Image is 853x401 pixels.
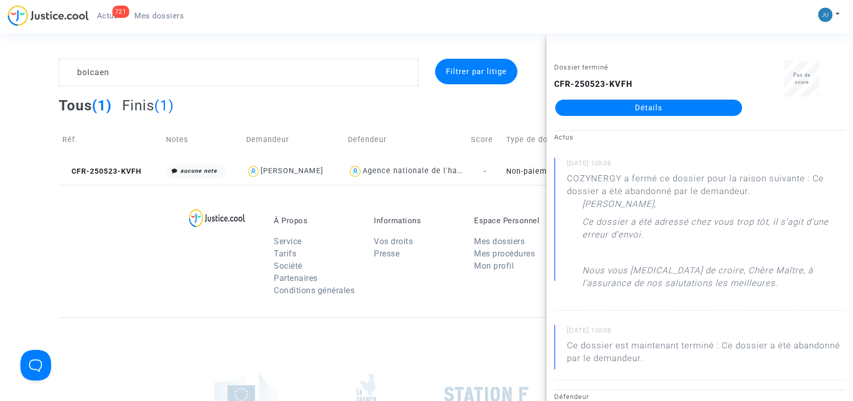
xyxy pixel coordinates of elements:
span: Filtrer par litige [446,67,507,76]
p: Nous vous [MEDICAL_DATA] de croire, Chère Maître, à l'assurance de nos salutations les meilleures. [582,264,845,295]
small: [DATE] 10h38 [567,326,845,339]
span: (1) [154,97,174,114]
div: COZYNERGY a fermé ce dossier pour la raison suivante : Ce dossier a été abandonné par le demandeur. [567,172,845,295]
td: Réf. [59,122,163,158]
img: icon-user.svg [246,164,261,179]
a: 721Actus [89,8,127,23]
a: Détails [555,100,742,116]
div: 721 [112,6,129,18]
a: Conditions générales [274,286,354,295]
img: b1d492b86f2d46b947859bee3e508d1e [818,8,833,22]
span: Finis [122,97,154,114]
i: aucune note [180,168,217,174]
a: Vos droits [374,237,413,246]
a: Presse [374,249,399,258]
a: Société [274,261,302,271]
td: Score [467,122,503,158]
a: Partenaires [274,273,318,283]
p: [PERSON_NAME], [582,198,656,216]
p: Ce dossier a été adressé chez vous trop tôt, il s'agit d'une erreur d'envoi. [582,216,845,246]
a: Mes procédures [474,249,535,258]
img: icon-user.svg [348,164,363,179]
img: jc-logo.svg [8,5,89,26]
span: CFR-250523-KVFH [62,167,141,176]
span: - [484,167,486,176]
small: Défendeur [554,393,589,400]
b: CFR-250523-KVFH [554,79,632,89]
p: À Propos [274,216,359,225]
td: Non-paiement de MaPrimeRenov' par l'ANAH (mandataire) [503,158,626,185]
p: Informations [374,216,459,225]
p: Ce dossier est maintenant terminé : Ce dossier a été abandonné par le demandeur. [567,339,845,370]
div: [PERSON_NAME] [260,167,323,175]
p: Espace Personnel [474,216,559,225]
td: Type de dossier [503,122,626,158]
div: Agence nationale de l'habitat [363,167,475,175]
img: logo-lg.svg [189,209,246,227]
span: Actus [97,11,119,20]
td: Notes [163,122,243,158]
small: Actus [554,133,574,141]
iframe: Help Scout Beacon - Open [20,350,51,381]
a: Tarifs [274,249,296,258]
span: Mes dossiers [135,11,184,20]
small: [DATE] 10h38 [567,159,845,172]
td: Demandeur [243,122,345,158]
span: Tous [59,97,92,114]
a: Mes dossiers [474,237,525,246]
small: Dossier terminé [554,63,608,71]
a: Service [274,237,302,246]
a: Mon profil [474,261,514,271]
span: (1) [92,97,112,114]
td: Defendeur [344,122,467,158]
a: Mes dossiers [127,8,193,23]
span: Pas de score [793,72,811,85]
